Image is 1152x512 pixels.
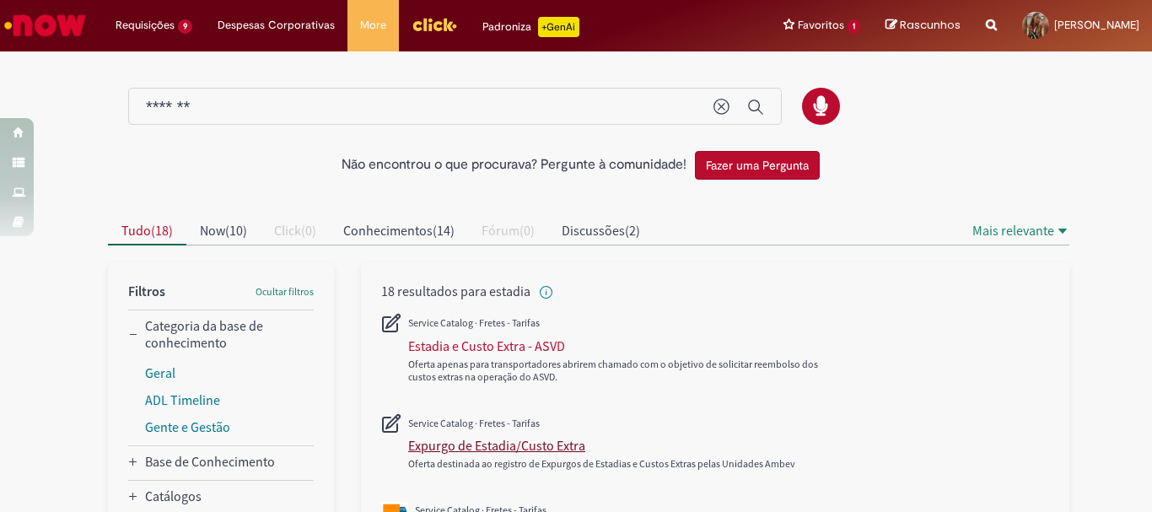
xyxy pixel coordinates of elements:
span: Requisições [116,17,175,34]
a: Rascunhos [886,18,961,34]
div: Padroniza [482,17,579,37]
span: Despesas Corporativas [218,17,335,34]
span: Rascunhos [900,17,961,33]
h2: Não encontrou o que procurava? Pergunte à comunidade! [342,158,686,173]
img: ServiceNow [2,8,89,42]
span: 9 [178,19,192,34]
span: More [360,17,386,34]
span: [PERSON_NAME] [1054,18,1139,32]
button: Fazer uma Pergunta [695,151,820,180]
img: click_logo_yellow_360x200.png [412,12,457,37]
span: Favoritos [798,17,844,34]
span: 1 [848,19,860,34]
p: +GenAi [538,17,579,37]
